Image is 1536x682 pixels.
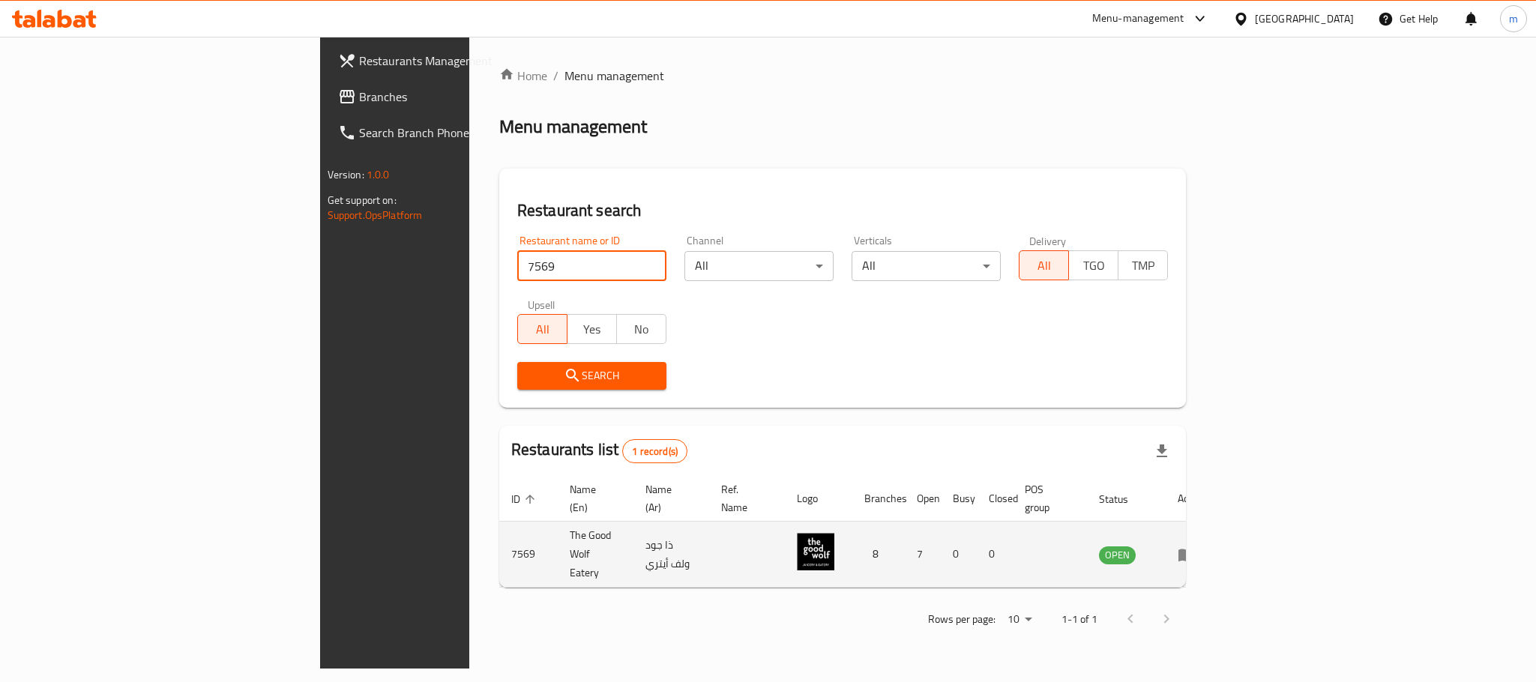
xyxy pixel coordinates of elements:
h2: Menu management [499,115,647,139]
img: The Good Wolf Eatery [797,533,834,570]
span: All [1025,255,1063,277]
span: TMP [1124,255,1162,277]
td: 7 [905,522,941,588]
a: Branches [326,79,576,115]
button: Search [517,362,666,390]
h2: Restaurant search [517,199,1169,222]
span: Name (En) [570,480,615,516]
button: No [616,314,666,344]
span: Get support on: [328,190,397,210]
th: Closed [977,476,1013,522]
td: 8 [852,522,905,588]
span: POS group [1025,480,1069,516]
button: All [1019,250,1069,280]
span: Restaurants Management [359,52,564,70]
th: Busy [941,476,977,522]
div: Export file [1144,433,1180,469]
span: m [1509,10,1518,27]
span: 1 record(s) [623,444,687,459]
span: Search [529,366,654,385]
td: 0 [977,522,1013,588]
span: Branches [359,88,564,106]
span: Yes [573,319,611,340]
span: 1.0.0 [367,165,390,184]
button: TGO [1068,250,1118,280]
span: TGO [1075,255,1112,277]
a: Support.OpsPlatform [328,205,423,225]
h2: Restaurants list [511,438,687,463]
th: Open [905,476,941,522]
span: No [623,319,660,340]
a: Restaurants Management [326,43,576,79]
p: Rows per page: [928,610,996,629]
div: All [852,251,1001,281]
button: All [517,314,567,344]
button: TMP [1118,250,1168,280]
label: Upsell [528,299,555,310]
span: ID [511,490,540,508]
button: Yes [567,314,617,344]
p: 1-1 of 1 [1061,610,1097,629]
td: ذا جود ولف أيتري [633,522,709,588]
span: Menu management [564,67,664,85]
span: Status [1099,490,1148,508]
th: Logo [785,476,852,522]
div: [GEOGRAPHIC_DATA] [1255,10,1354,27]
th: Action [1166,476,1217,522]
div: Total records count [622,439,687,463]
span: Ref. Name [721,480,767,516]
span: Version: [328,165,364,184]
span: Name (Ar) [645,480,691,516]
td: 0 [941,522,977,588]
span: OPEN [1099,546,1136,564]
input: Search for restaurant name or ID.. [517,251,666,281]
nav: breadcrumb [499,67,1187,85]
span: Search Branch Phone [359,124,564,142]
a: Search Branch Phone [326,115,576,151]
th: Branches [852,476,905,522]
table: enhanced table [499,476,1217,588]
div: All [684,251,834,281]
div: Rows per page: [1002,609,1037,631]
span: All [524,319,561,340]
label: Delivery [1029,235,1067,246]
td: The Good Wolf Eatery [558,522,633,588]
div: Menu-management [1092,10,1184,28]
